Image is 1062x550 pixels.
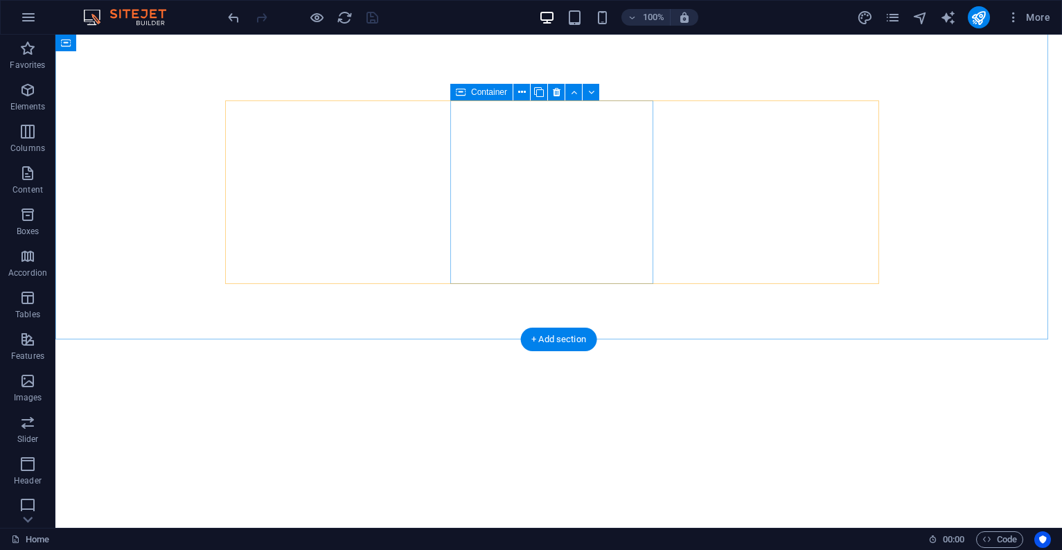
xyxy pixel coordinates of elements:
div: + Add section [520,328,597,351]
p: Features [11,351,44,362]
p: Slider [17,434,39,445]
p: Elements [10,101,46,112]
span: Container [471,88,507,96]
span: More [1007,10,1050,24]
i: Navigator [912,10,928,26]
i: Design (Ctrl+Alt+Y) [857,10,873,26]
span: : [953,534,955,544]
p: Columns [10,143,45,154]
p: Boxes [17,226,39,237]
p: Content [12,184,43,195]
span: Code [982,531,1017,548]
button: 100% [621,9,671,26]
button: navigator [912,9,929,26]
button: pages [885,9,901,26]
p: Favorites [10,60,45,71]
p: Tables [15,309,40,320]
i: Pages (Ctrl+Alt+S) [885,10,901,26]
button: design [857,9,874,26]
i: Publish [971,10,986,26]
button: undo [225,9,242,26]
p: Images [14,392,42,403]
p: Accordion [8,267,47,278]
h6: 100% [642,9,664,26]
button: Usercentrics [1034,531,1051,548]
i: On resize automatically adjust zoom level to fit chosen device. [678,11,691,24]
button: text_generator [940,9,957,26]
button: publish [968,6,990,28]
i: AI Writer [940,10,956,26]
img: Editor Logo [80,9,184,26]
button: reload [336,9,353,26]
i: Undo: Change languages (Ctrl+Z) [226,10,242,26]
button: More [1001,6,1056,28]
button: Code [976,531,1023,548]
i: Reload page [337,10,353,26]
p: Header [14,475,42,486]
a: Click to cancel selection. Double-click to open Pages [11,531,49,548]
span: 00 00 [943,531,964,548]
